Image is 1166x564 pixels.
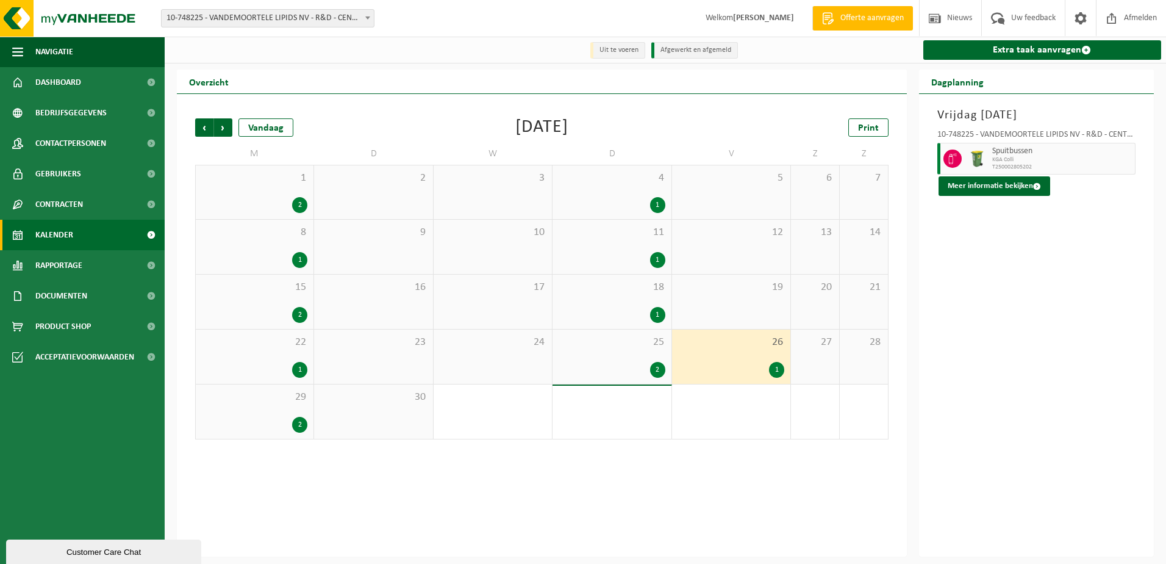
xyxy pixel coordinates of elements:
[214,118,232,137] span: Volgende
[992,164,1132,171] span: T250002805202
[35,37,73,67] span: Navigatie
[35,189,83,220] span: Contracten
[858,123,879,133] span: Print
[840,143,889,165] td: Z
[559,281,665,294] span: 18
[923,40,1162,60] a: Extra taak aanvragen
[162,10,374,27] span: 10-748225 - VANDEMOORTELE LIPIDS NV - R&D - CENTER - IZEGEM
[968,150,986,168] img: WB-0240-HPE-GN-50
[292,197,307,213] div: 2
[320,336,426,349] span: 23
[650,197,665,213] div: 1
[846,172,882,185] span: 7
[678,172,784,185] span: 5
[939,176,1050,196] button: Meer informatie bekijken
[292,252,307,268] div: 1
[292,307,307,323] div: 2
[812,6,913,31] a: Offerte aanvragen
[797,172,833,185] span: 6
[515,118,568,137] div: [DATE]
[35,250,82,281] span: Rapportage
[320,391,426,404] span: 30
[650,307,665,323] div: 1
[440,172,546,185] span: 3
[238,118,293,137] div: Vandaag
[320,281,426,294] span: 16
[651,42,738,59] li: Afgewerkt en afgemeld
[314,143,433,165] td: D
[992,146,1132,156] span: Spuitbussen
[678,281,784,294] span: 19
[202,391,307,404] span: 29
[35,128,106,159] span: Contactpersonen
[35,342,134,372] span: Acceptatievoorwaarden
[35,159,81,189] span: Gebruikers
[559,336,665,349] span: 25
[292,362,307,378] div: 1
[590,42,645,59] li: Uit te voeren
[35,311,91,342] span: Product Shop
[678,226,784,239] span: 12
[797,226,833,239] span: 13
[292,417,307,433] div: 2
[202,281,307,294] span: 15
[35,220,73,250] span: Kalender
[846,226,882,239] span: 14
[177,70,241,93] h2: Overzicht
[440,226,546,239] span: 10
[553,143,671,165] td: D
[202,172,307,185] span: 1
[672,143,791,165] td: V
[848,118,889,137] a: Print
[559,226,665,239] span: 11
[6,537,204,564] iframe: chat widget
[35,281,87,311] span: Documenten
[797,281,833,294] span: 20
[733,13,794,23] strong: [PERSON_NAME]
[195,143,314,165] td: M
[440,336,546,349] span: 24
[937,106,1136,125] h3: Vrijdag [DATE]
[440,281,546,294] span: 17
[678,336,784,349] span: 26
[202,336,307,349] span: 22
[202,226,307,239] span: 8
[992,156,1132,164] span: KGA Colli
[320,226,426,239] span: 9
[650,252,665,268] div: 1
[937,131,1136,143] div: 10-748225 - VANDEMOORTELE LIPIDS NV - R&D - CENTER - IZEGEM
[797,336,833,349] span: 27
[769,362,784,378] div: 1
[846,281,882,294] span: 21
[919,70,996,93] h2: Dagplanning
[846,336,882,349] span: 28
[837,12,907,24] span: Offerte aanvragen
[559,172,665,185] span: 4
[320,172,426,185] span: 2
[35,67,81,98] span: Dashboard
[434,143,553,165] td: W
[161,9,374,27] span: 10-748225 - VANDEMOORTELE LIPIDS NV - R&D - CENTER - IZEGEM
[35,98,107,128] span: Bedrijfsgegevens
[195,118,213,137] span: Vorige
[791,143,840,165] td: Z
[650,362,665,378] div: 2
